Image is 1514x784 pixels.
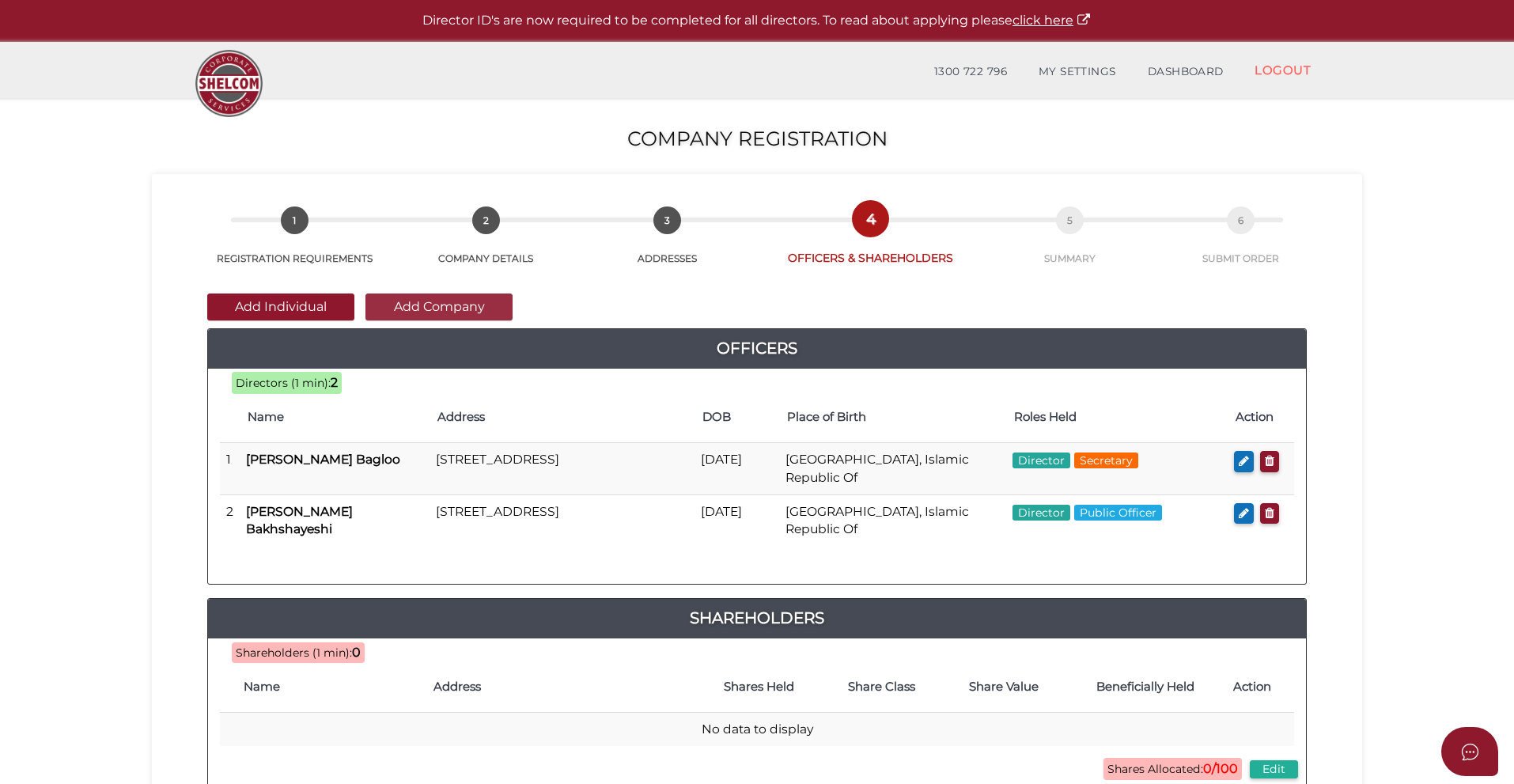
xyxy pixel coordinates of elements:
[706,680,812,694] h4: Shares Held
[220,443,240,495] td: 1
[918,56,1023,88] a: 1300 722 796
[433,680,690,694] h4: Address
[1012,13,1092,28] a: click here
[1103,758,1242,780] span: Shares Allocated:
[653,206,681,234] span: 3
[779,443,1006,495] td: [GEOGRAPHIC_DATA], Islamic Republic Of
[695,443,779,495] td: [DATE]
[1014,411,1220,424] h4: Roles Held
[1074,453,1138,468] span: Secretary
[1239,54,1327,86] a: LOGOUT
[244,680,418,694] h4: Name
[187,42,271,125] img: Logo
[207,294,354,320] button: Add Individual
[236,646,352,660] span: Shareholders (1 min):
[236,376,331,390] span: Directors (1 min):
[981,224,1158,265] a: 5SUMMARY
[352,645,361,660] b: 0
[1074,505,1162,521] span: Public Officer
[220,494,240,546] td: 2
[246,504,353,536] b: [PERSON_NAME] Bakhshayeshi
[40,12,1474,30] p: Director ID's are now required to be completed for all directors. To read about applying please
[397,224,574,265] a: 2COMPANY DETAILS
[951,680,1057,694] h4: Share Value
[787,411,998,424] h4: Place of Birth
[857,205,884,233] span: 4
[331,375,338,390] b: 2
[208,605,1306,631] a: Shareholders
[191,224,397,265] a: 1REGISTRATION REQUIREMENTS
[1073,680,1217,694] h4: Beneficially Held
[220,713,1294,747] td: No data to display
[1056,206,1084,234] span: 5
[208,335,1306,361] a: Officers
[1233,680,1286,694] h4: Action
[246,452,400,467] b: [PERSON_NAME] Bagloo
[248,411,422,424] h4: Name
[430,443,695,495] td: [STREET_ADDRESS]
[1012,453,1070,468] span: Director
[760,222,981,266] a: 4OFFICERS & SHAREHOLDERS
[1159,224,1323,265] a: 6SUBMIT ORDER
[1227,206,1255,234] span: 6
[472,206,500,234] span: 2
[1441,727,1498,776] button: Open asap
[437,411,687,424] h4: Address
[1023,56,1132,88] a: MY SETTINGS
[1012,505,1070,521] span: Director
[1203,761,1238,776] b: 0/100
[1236,411,1286,424] h4: Action
[1250,760,1298,778] button: Edit
[695,494,779,546] td: [DATE]
[365,294,513,320] button: Add Company
[575,224,760,265] a: 3ADDRESSES
[829,680,935,694] h4: Share Class
[281,206,308,234] span: 1
[779,494,1006,546] td: [GEOGRAPHIC_DATA], Islamic Republic Of
[430,494,695,546] td: [STREET_ADDRESS]
[702,411,771,424] h4: DOB
[1132,56,1240,88] a: DASHBOARD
